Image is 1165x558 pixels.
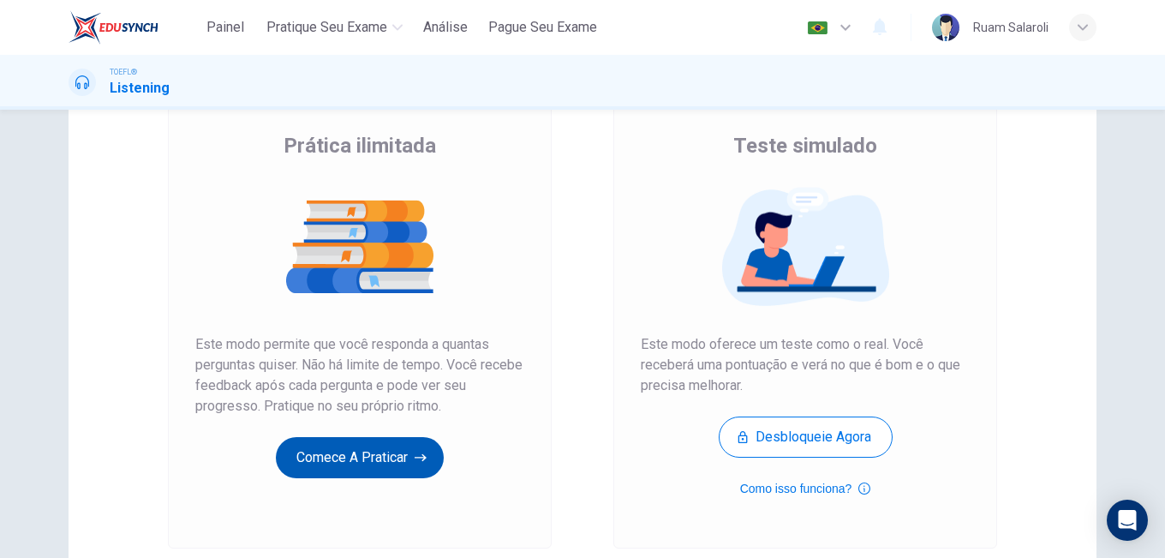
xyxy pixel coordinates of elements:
[807,21,828,34] img: pt
[740,478,871,499] button: Como isso funciona?
[266,17,387,38] span: Pratique seu exame
[719,417,893,458] button: Desbloqueie agora
[195,334,524,417] span: Este modo permite que você responda a quantas perguntas quiser. Não há limite de tempo. Você rece...
[276,437,444,478] button: Comece a praticar
[733,132,877,159] span: Teste simulado
[110,78,170,99] h1: Listening
[416,12,475,43] button: Análise
[641,334,970,396] span: Este modo oferece um teste como o real. Você receberá uma pontuação e verá no que é bom e o que p...
[481,12,604,43] button: Pague Seu Exame
[110,66,137,78] span: TOEFL®
[932,14,959,41] img: Profile picture
[973,17,1048,38] div: Ruam Salaroli
[284,132,436,159] span: Prática ilimitada
[423,17,468,38] span: Análise
[260,12,409,43] button: Pratique seu exame
[198,12,253,43] button: Painel
[69,10,158,45] img: EduSynch logo
[69,10,198,45] a: EduSynch logo
[206,17,244,38] span: Painel
[1107,500,1148,541] div: Open Intercom Messenger
[488,17,597,38] span: Pague Seu Exame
